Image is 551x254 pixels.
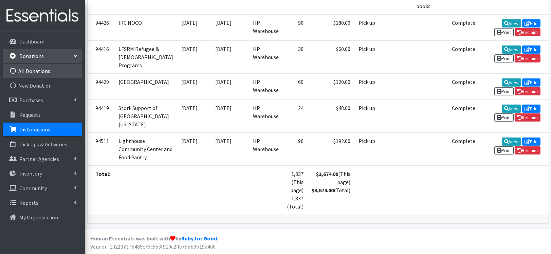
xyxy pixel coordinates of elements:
[515,54,540,62] a: Reclaim
[355,133,383,166] td: Pick up
[3,138,82,151] a: Pick Ups & Deliveries
[3,93,82,107] a: Purchases
[178,41,212,74] td: [DATE]
[181,235,217,242] a: Ruby for Good
[178,133,212,166] td: [DATE]
[448,100,480,133] td: Complete
[494,87,514,95] a: Print
[90,235,218,242] strong: Human Essentials was built with by .
[283,14,308,40] td: 90
[283,100,308,133] td: 24
[283,133,308,166] td: 96
[19,214,58,221] p: My Organization
[522,105,540,113] a: Edit
[308,41,355,74] td: $60.00
[515,87,540,95] a: Reclaim
[308,133,355,166] td: $192.00
[3,196,82,210] a: Reports
[448,41,480,74] td: Complete
[522,78,540,87] a: Edit
[115,133,178,166] td: Lighthouse Community Center and Food Pantry
[515,146,540,155] a: Reclaim
[448,74,480,100] td: Complete
[19,170,42,177] p: Inventory
[3,152,82,166] a: Partner Agencies
[355,41,383,74] td: Pick up
[115,74,178,100] td: [GEOGRAPHIC_DATA]
[494,146,514,155] a: Print
[3,35,82,48] a: Dashboard
[212,133,249,166] td: [DATE]
[502,19,521,28] a: View
[502,138,521,146] a: View
[212,100,249,133] td: [DATE]
[355,14,383,40] td: Pick up
[502,46,521,54] a: View
[494,54,514,62] a: Print
[283,41,308,74] td: 30
[178,74,212,100] td: [DATE]
[312,187,334,194] strong: $3,674.00
[308,166,355,215] td: (This page) (Total)
[494,113,514,122] a: Print
[96,170,111,177] strong: Total:
[115,100,178,133] td: Stork Support of [GEOGRAPHIC_DATA][US_STATE]
[178,100,212,133] td: [DATE]
[249,14,283,40] td: HP Warehouse
[249,100,283,133] td: HP Warehouse
[3,181,82,195] a: Community
[522,19,540,28] a: Edit
[19,38,44,45] p: Dashboard
[502,78,521,87] a: View
[3,167,82,180] a: Inventory
[308,100,355,133] td: $48.00
[522,46,540,54] a: Edit
[355,74,383,100] td: Pick up
[90,243,216,250] span: Version: 19213737b485c75c553f910c2ffe75bb9b19e400
[115,14,178,40] td: IRC NOCO
[19,199,38,206] p: Reports
[19,111,41,118] p: Requests
[88,14,115,40] td: 94426
[212,14,249,40] td: [DATE]
[88,100,115,133] td: 94419
[19,126,50,133] p: Distributions
[88,74,115,100] td: 94420
[522,138,540,146] a: Edit
[448,14,480,40] td: Complete
[515,113,540,122] a: Reclaim
[19,141,67,148] p: Pick Ups & Deliveries
[515,28,540,36] a: Reclaim
[249,133,283,166] td: HP Warehouse
[19,185,47,192] p: Community
[178,14,212,40] td: [DATE]
[19,156,59,162] p: Partner Agencies
[212,41,249,74] td: [DATE]
[3,64,82,78] a: All Donations
[115,41,178,74] td: LFSRM Refugee & [DEMOGRAPHIC_DATA] Programs
[308,74,355,100] td: $120.00
[283,74,308,100] td: 60
[212,74,249,100] td: [DATE]
[283,166,308,215] td: 1,837 (This page) 1,837 (Total)
[88,133,115,166] td: 94511
[3,49,82,63] a: Donations
[3,211,82,224] a: My Organization
[249,41,283,74] td: HP Warehouse
[308,14,355,40] td: $180.00
[494,28,514,36] a: Print
[88,41,115,74] td: 94416
[3,4,82,27] img: HumanEssentials
[19,53,44,59] p: Donations
[19,97,43,104] p: Purchases
[448,133,480,166] td: Complete
[3,123,82,136] a: Distributions
[316,170,338,177] strong: $3,674.00
[502,105,521,113] a: View
[3,108,82,122] a: Requests
[3,79,82,92] a: New Donation
[249,74,283,100] td: HP Warehouse
[355,100,383,133] td: Pick up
